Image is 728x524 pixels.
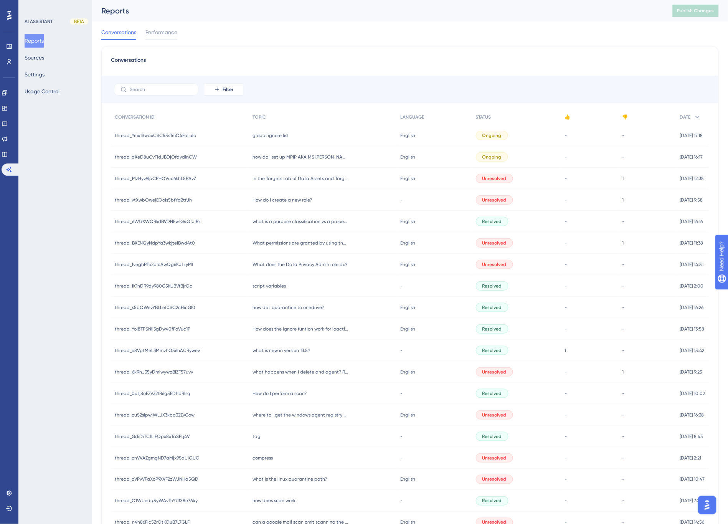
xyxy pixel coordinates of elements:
span: TOPIC [253,114,266,120]
span: [DATE] 10:47 [680,476,705,483]
span: English [400,369,415,375]
span: thread_0utj8oEZVZ2fR6g5EDhbRlsq [115,390,190,397]
span: What permissions are granted by using the compliance admin role? [253,240,348,246]
span: Resolved [482,218,502,225]
span: thread_o8VptMeL3MmvhO56nACRywev [115,347,200,354]
span: - [565,261,567,268]
span: Performance [145,28,177,37]
span: - [622,283,625,289]
span: In the Targets tab of Data Assets and Targets. How can I distinguish Sharepoint sites from Databa... [253,175,348,182]
span: what is a purpose classification vs a process classification? [253,218,348,225]
span: Unresolved [482,369,507,375]
span: [DATE] 9:58 [680,197,703,203]
span: 👍 [565,114,571,120]
span: Resolved [482,433,502,440]
span: Unresolved [482,455,507,461]
span: - [622,304,625,311]
span: How do I perform a scan? [253,390,307,397]
span: thread_Ymx1SwaxCSC55sTmO4EuLulc [115,132,196,139]
span: 1 [622,175,624,182]
span: [DATE] 12:35 [680,175,704,182]
span: - [622,218,625,225]
span: [DATE] 8:43 [680,433,703,440]
span: Unresolved [482,412,507,418]
span: - [622,476,625,483]
span: - [565,197,567,203]
span: Unresolved [482,240,507,246]
button: Filter [205,83,243,96]
iframe: UserGuiding AI Assistant Launcher [696,494,719,517]
span: STATUS [476,114,491,120]
div: AI ASSISTANT [25,18,53,25]
span: [DATE] 13:58 [680,326,705,332]
span: - [565,412,567,418]
span: what is the linux quarantine path? [253,476,327,483]
span: thread_BXENQyNdpYa3wkjteIBwd4t0 [115,240,195,246]
span: CONVERSATION ID [115,114,155,120]
span: English [400,218,415,225]
span: - [400,455,403,461]
span: thread_6kRhJ35yDmlwywoBIZF57uvv [115,369,193,375]
span: [DATE] 17:18 [680,132,703,139]
span: thread_s5bQWevYBLLef0SC2cHicGI0 [115,304,195,311]
span: [DATE] 7:26 [680,498,702,504]
span: Need Help? [18,2,48,11]
span: English [400,412,415,418]
span: Ongoing [482,154,502,160]
button: Publish Changes [673,5,719,17]
span: Unresolved [482,261,507,268]
span: - [622,433,625,440]
span: - [622,347,625,354]
span: LANGUAGE [400,114,424,120]
span: - [622,498,625,504]
span: Publish Changes [677,8,714,14]
span: script variables [253,283,286,289]
span: [DATE] 16:26 [680,304,704,311]
span: compress [253,455,273,461]
span: - [565,498,567,504]
span: thread_vtXwbOwelEOoIs5bfYd2tfJh [115,197,192,203]
span: 1 [622,240,624,246]
span: English [400,326,415,332]
span: - [565,433,567,440]
button: Usage Control [25,84,59,98]
span: what happens when I delete and agent? Remove agent from agents screen? [253,369,348,375]
span: [DATE] 10:02 [680,390,705,397]
span: [DATE] 15:42 [680,347,705,354]
span: - [565,154,567,160]
button: Reports [25,34,44,48]
span: - [400,390,403,397]
span: [DATE] 9:25 [680,369,703,375]
span: Resolved [482,326,502,332]
span: - [565,240,567,246]
span: Resolved [482,498,502,504]
span: English [400,304,415,311]
span: English [400,175,415,182]
span: - [622,390,625,397]
span: How does the ignore funtion work for loaction? [253,326,348,332]
span: - [565,218,567,225]
span: thread_cuS2slpwiWLJX3kba32ZvGow [115,412,195,418]
span: DATE [680,114,691,120]
span: global ignore list [253,132,289,139]
span: - [565,369,567,375]
span: where to I get the windows agent registry file for SDM? [253,412,348,418]
span: - [400,197,403,203]
span: thread_Q1WUedq5yWAvTcY73X8e764y [115,498,198,504]
span: Resolved [482,347,502,354]
span: Conversations [111,56,146,69]
span: - [565,326,567,332]
div: Reports [101,5,654,16]
button: Settings [25,68,45,81]
span: - [400,347,403,354]
span: English [400,240,415,246]
span: Resolved [482,390,502,397]
span: 1 [622,369,624,375]
span: - [622,455,625,461]
span: How do I create a new role? [253,197,312,203]
span: - [565,304,567,311]
span: [DATE] 11:38 [680,240,703,246]
span: Unresolved [482,197,507,203]
span: how do i quarantine to onedrive? [253,304,324,311]
span: [DATE] 2:21 [680,455,702,461]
